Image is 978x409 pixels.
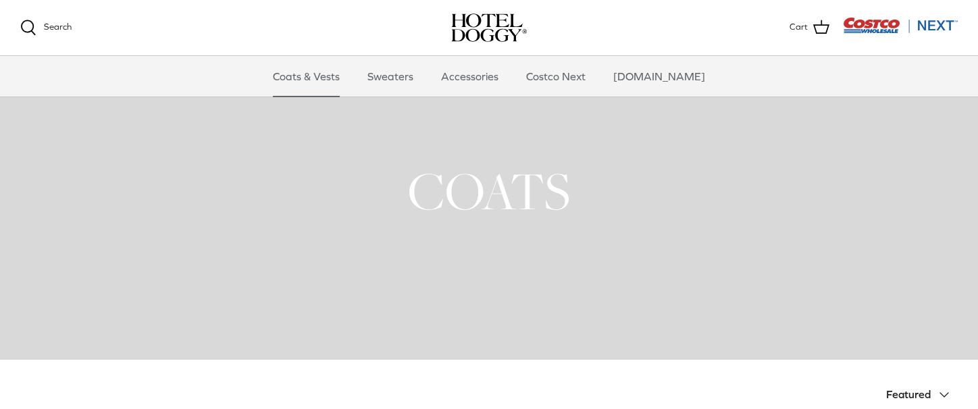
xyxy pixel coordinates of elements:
h1: COATS [20,158,958,224]
span: Search [44,22,72,32]
span: Featured [886,388,931,400]
img: Costco Next [843,17,958,34]
a: Sweaters [355,56,426,97]
a: Search [20,20,72,36]
span: Cart [790,20,808,34]
a: Costco Next [514,56,598,97]
a: Coats & Vests [261,56,352,97]
a: Cart [790,19,829,36]
a: Visit Costco Next [843,26,958,36]
a: Accessories [429,56,511,97]
a: hoteldoggy.com hoteldoggycom [451,13,527,42]
img: hoteldoggycom [451,13,527,42]
a: [DOMAIN_NAME] [601,56,717,97]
